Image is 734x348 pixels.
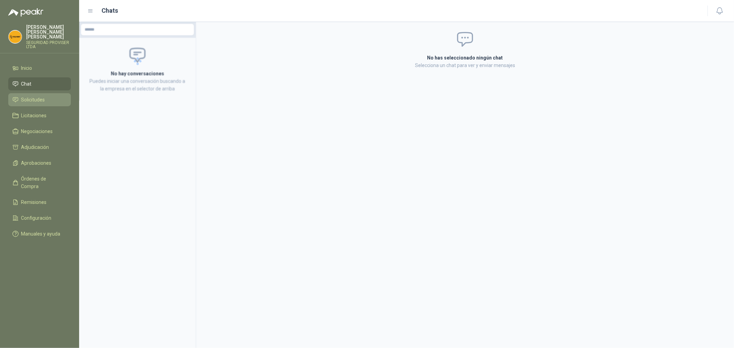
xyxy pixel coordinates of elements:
[21,198,47,206] span: Remisiones
[21,128,53,135] span: Negociaciones
[21,143,49,151] span: Adjudicación
[8,8,43,17] img: Logo peakr
[26,25,71,39] p: [PERSON_NAME] [PERSON_NAME] [PERSON_NAME]
[21,230,61,238] span: Manuales y ayuda
[21,64,32,72] span: Inicio
[8,227,71,240] a: Manuales y ayuda
[345,62,585,69] p: Selecciona un chat para ver y enviar mensajes
[21,214,52,222] span: Configuración
[26,41,71,49] p: SEGURIDAD PROVISER LTDA
[21,112,47,119] span: Licitaciones
[8,211,71,225] a: Configuración
[8,109,71,122] a: Licitaciones
[345,54,585,62] h2: No has seleccionado ningún chat
[21,80,32,88] span: Chat
[8,125,71,138] a: Negociaciones
[8,62,71,75] a: Inicio
[21,159,52,167] span: Aprobaciones
[8,93,71,106] a: Solicitudes
[8,172,71,193] a: Órdenes de Compra
[8,196,71,209] a: Remisiones
[8,156,71,170] a: Aprobaciones
[9,30,22,43] img: Company Logo
[102,6,118,15] h1: Chats
[8,77,71,90] a: Chat
[21,96,45,104] span: Solicitudes
[8,141,71,154] a: Adjudicación
[21,175,64,190] span: Órdenes de Compra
